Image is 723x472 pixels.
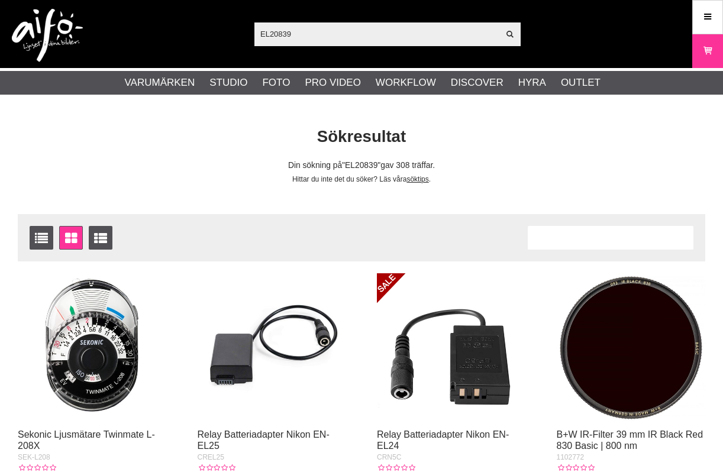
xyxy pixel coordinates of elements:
[198,453,224,461] span: CREL25
[429,175,431,183] span: .
[305,75,360,90] a: Pro Video
[557,453,585,461] span: 1102772
[377,453,401,461] span: CRN5C
[288,161,435,170] span: Din sökning på gav 308 träffar.
[125,75,195,90] a: Varumärken
[406,175,428,183] a: söktips
[59,226,83,250] a: Fönstervisning
[12,9,83,62] img: logo.png
[198,429,330,451] a: Relay Batteriadapter Nikon EN-EL25
[18,453,50,461] span: SEK-L208
[561,75,601,90] a: Outlet
[451,75,503,90] a: Discover
[377,273,525,422] img: Relay Batteriadapter Nikon EN-EL24
[30,226,53,250] a: Listvisning
[377,429,509,451] a: Relay Batteriadapter Nikon EN-EL24
[89,226,112,250] a: Utökad listvisning
[262,75,290,90] a: Foto
[557,429,703,451] a: B+W IR-Filter 39 mm IR Black Red 830 Basic | 800 nm
[557,273,705,422] img: B+W IR-Filter 39 mm IR Black Red 830 Basic | 800 nm
[9,125,714,148] h1: Sökresultat
[198,273,346,422] img: Relay Batteriadapter Nikon EN-EL25
[342,161,380,170] span: EL20839
[518,75,546,90] a: Hyra
[254,25,499,43] input: Sök produkter ...
[18,273,166,422] img: Sekonic Ljusmätare Twinmate L-208X
[376,75,436,90] a: Workflow
[18,429,155,451] a: Sekonic Ljusmätare Twinmate L-208X
[209,75,247,90] a: Studio
[292,175,406,183] span: Hittar du inte det du söker? Läs våra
